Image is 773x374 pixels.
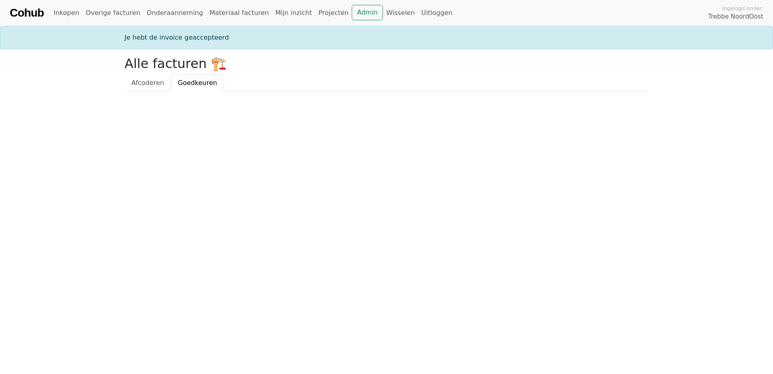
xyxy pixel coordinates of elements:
a: Inkopen [50,5,82,21]
span: Trebbe NoordOost [708,12,763,21]
a: Uitloggen [418,5,456,21]
a: Onderaanneming [144,5,206,21]
a: Goedkeuren [171,74,224,91]
span: Goedkeuren [178,79,217,87]
a: Afcoderen [125,74,171,91]
a: Materiaal facturen [206,5,272,21]
a: Mijn inzicht [272,5,315,21]
a: Wisselen [383,5,418,21]
span: Ingelogd onder: [722,4,763,12]
a: Projecten [315,5,352,21]
div: Je hebt de invoice geaccepteerd [120,33,653,42]
span: Afcoderen [131,79,164,87]
h2: Alle facturen 🏗️ [125,56,648,71]
a: Cohub [10,3,44,23]
a: Admin [352,5,383,20]
a: Overige facturen [82,5,144,21]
